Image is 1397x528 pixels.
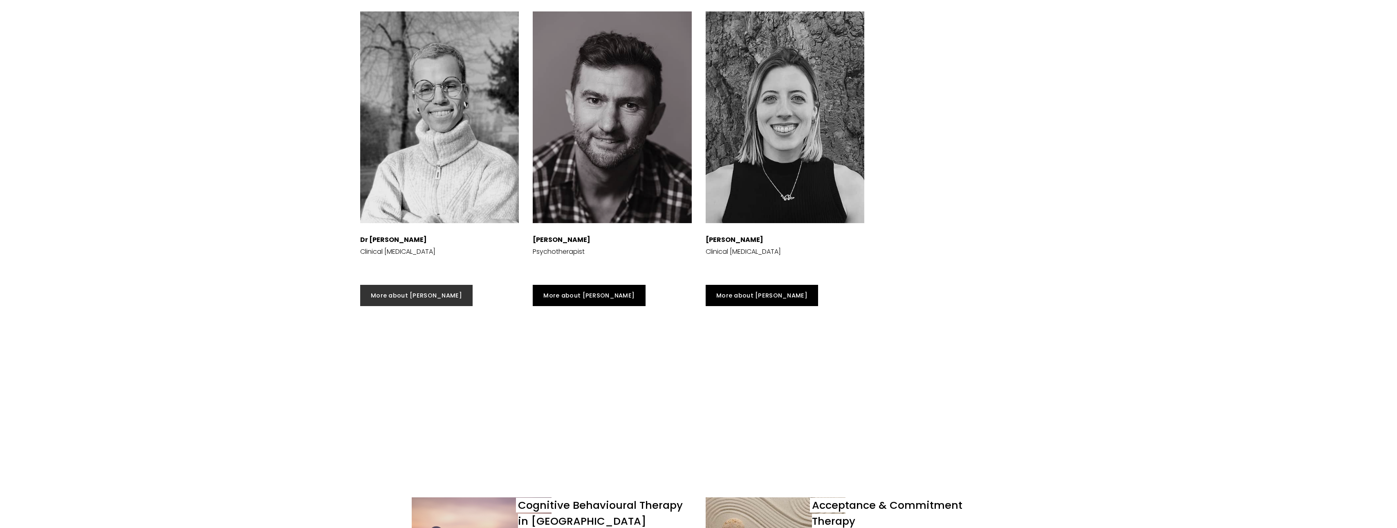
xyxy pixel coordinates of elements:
[360,235,427,244] strong: Dr [PERSON_NAME]
[812,498,965,528] h4: Acceptance & Commitment Therapy
[706,285,818,307] a: More about [PERSON_NAME]
[706,235,781,256] p: Clinical [MEDICAL_DATA]
[533,235,590,244] strong: [PERSON_NAME]
[533,235,590,256] p: Psychotherapist
[533,285,646,307] a: More about [PERSON_NAME]
[360,285,473,307] a: More about [PERSON_NAME]
[518,498,686,528] h4: Cognitive Behavioural Therapy in [GEOGRAPHIC_DATA]
[706,235,763,244] strong: [PERSON_NAME]
[360,235,435,256] p: Clinical [MEDICAL_DATA]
